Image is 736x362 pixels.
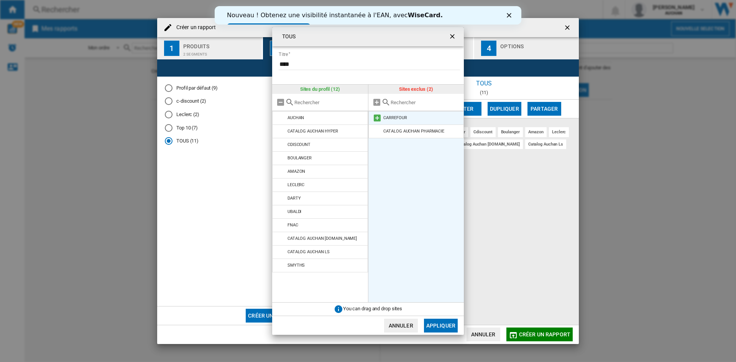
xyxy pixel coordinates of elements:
[287,263,305,268] div: SMYTHS
[287,209,301,214] div: UBALDI
[391,100,460,105] input: Rechercher
[287,169,305,174] div: AMAZON
[287,249,330,254] div: CATALOG AUCHAN LS
[278,33,296,41] h4: TOUS
[287,196,301,201] div: DARTY
[215,6,521,25] iframe: Intercom live chat bannière
[287,223,298,228] div: FNAC
[272,85,368,94] div: Sites du profil (12)
[424,319,458,333] button: Appliquer
[383,115,407,120] div: CARREFOUR
[287,156,312,161] div: BOULANGER
[449,33,458,42] ng-md-icon: getI18NText('BUTTONS.CLOSE_DIALOG')
[287,236,357,241] div: CATALOG AUCHAN [DOMAIN_NAME]
[287,129,338,134] div: CATALOG AUCHAN HYPER
[384,319,418,333] button: Annuler
[368,85,464,94] div: Sites exclus (2)
[445,29,461,44] button: getI18NText('BUTTONS.CLOSE_DIALOG')
[343,306,402,312] span: You can drag and drop sites
[276,98,285,107] md-icon: Tout retirer
[287,142,310,147] div: CDISCOUNT
[287,115,304,120] div: AUCHAN
[294,100,364,105] input: Rechercher
[287,182,304,187] div: LECLERC
[383,129,444,134] div: CATALOG AUCHAN PHARMACIE
[372,98,381,107] md-icon: Tout ajouter
[272,27,464,335] md-dialog: {{::title}} {{::getI18NText('BUTTONS.CANCEL')}} ...
[12,17,96,26] a: Essayez dès maintenant !
[292,7,300,11] div: Fermer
